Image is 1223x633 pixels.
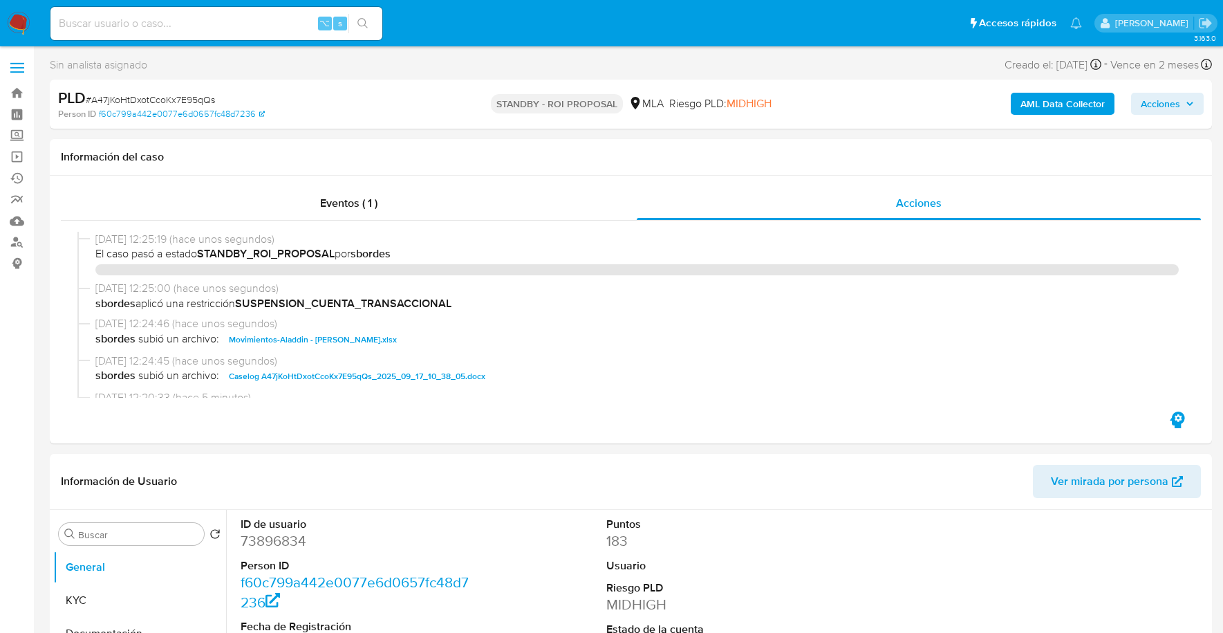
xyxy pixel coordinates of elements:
[628,96,664,111] div: MLA
[1070,17,1082,29] a: Notificaciones
[241,517,471,532] dt: ID de usuario
[86,93,215,107] span: # A47jKoHtDxotCcoKx7E95qQs
[491,94,623,113] p: STANDBY - ROI PROPOSAL
[669,96,772,111] span: Riesgo PLD:
[241,531,471,551] dd: 73896834
[1104,55,1108,74] span: -
[58,108,96,120] b: Person ID
[606,558,837,574] dt: Usuario
[1020,93,1105,115] b: AML Data Collector
[61,475,177,488] h1: Información de Usuario
[50,15,382,33] input: Buscar usuario o caso...
[58,86,86,109] b: PLD
[1033,465,1201,498] button: Ver mirada por persona
[319,17,330,30] span: ⌥
[53,584,226,617] button: KYC
[338,17,342,30] span: s
[606,531,837,551] dd: 183
[241,558,471,574] dt: Person ID
[61,150,1201,164] h1: Información del caso
[606,580,837,596] dt: Riesgo PLD
[78,529,198,541] input: Buscar
[99,108,265,120] a: f60c799a442e0077e6d0657fc48d7236
[320,195,377,211] span: Eventos ( 1 )
[727,95,772,111] span: MIDHIGH
[606,595,837,614] dd: MIDHIGH
[1011,93,1114,115] button: AML Data Collector
[241,572,469,612] a: f60c799a442e0077e6d0657fc48d7236
[348,14,377,33] button: search-icon
[1115,17,1193,30] p: stefania.bordes@mercadolibre.com
[1110,57,1199,73] span: Vence en 2 meses
[1005,55,1101,74] div: Creado el: [DATE]
[64,529,75,540] button: Buscar
[1051,465,1168,498] span: Ver mirada por persona
[209,529,221,544] button: Volver al orden por defecto
[1198,16,1213,30] a: Salir
[896,195,942,211] span: Acciones
[53,551,226,584] button: General
[979,16,1056,30] span: Accesos rápidos
[1131,93,1204,115] button: Acciones
[1141,93,1180,115] span: Acciones
[606,517,837,532] dt: Puntos
[50,57,147,73] span: Sin analista asignado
